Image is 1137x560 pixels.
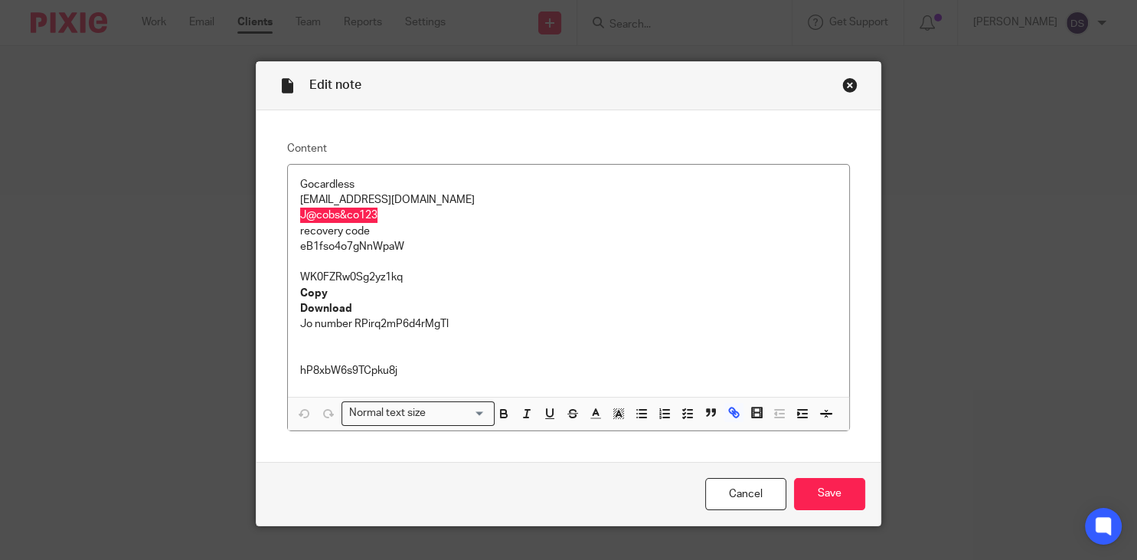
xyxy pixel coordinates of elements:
[300,316,837,332] p: Jo number RPirq2mP6d4rMgTl
[300,177,837,192] p: Gocardless
[705,478,786,511] a: Cancel
[794,478,865,511] input: Save
[309,79,361,91] span: Edit note
[300,270,837,285] p: WK0FZRw0Sg2yz1kq
[300,303,352,314] strong: Download
[300,192,837,208] p: [EMAIL_ADDRESS][DOMAIN_NAME]
[300,288,328,299] strong: Copy
[842,77,858,93] div: Close this dialog window
[300,210,377,221] a: J@cobs&co123
[345,405,429,421] span: Normal text size
[300,363,837,378] p: hP8xbW6s9TCpku8j
[300,239,837,254] p: eB1fso4o7gNnWpaW
[287,141,850,156] label: Content
[430,405,485,421] input: Search for option
[300,224,837,239] p: recovery code
[341,401,495,425] div: Search for option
